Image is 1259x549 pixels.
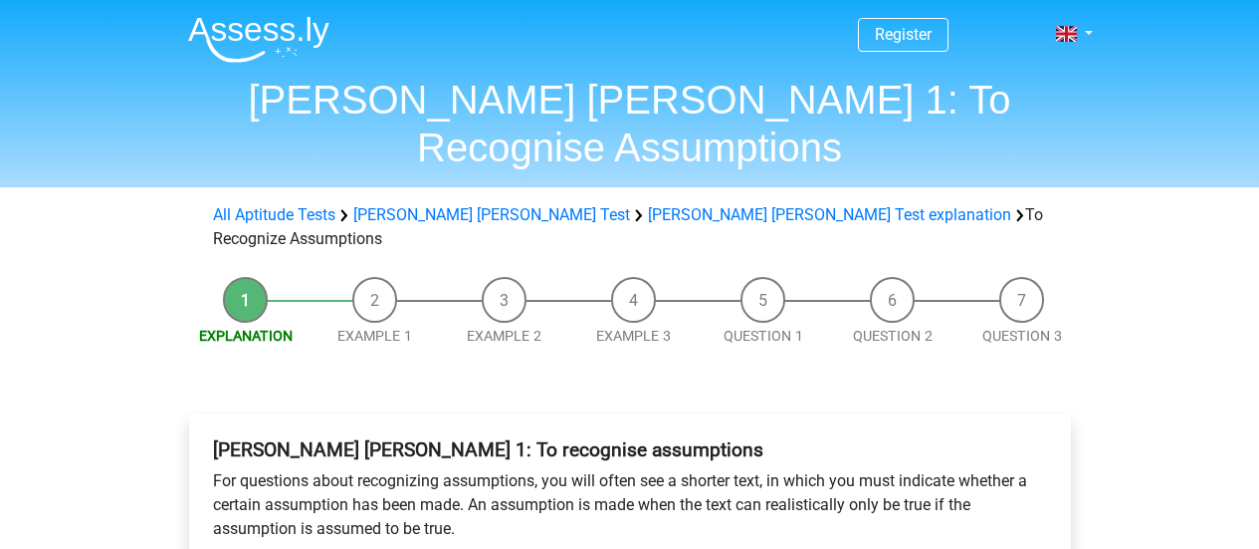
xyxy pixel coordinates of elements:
[648,205,1011,224] a: [PERSON_NAME] [PERSON_NAME] Test explanation
[172,76,1088,171] h1: [PERSON_NAME] [PERSON_NAME] 1: To Recognise Assumptions
[205,203,1055,251] div: To Recognize Assumptions
[337,328,412,344] a: Example 1
[853,328,933,344] a: Question 2
[213,205,335,224] a: All Aptitude Tests
[467,328,541,344] a: Example 2
[188,16,329,63] img: Assessly
[724,328,803,344] a: Question 1
[213,438,763,461] b: [PERSON_NAME] [PERSON_NAME] 1: To recognise assumptions
[353,205,630,224] a: [PERSON_NAME] [PERSON_NAME] Test
[199,328,293,344] a: Explanation
[596,328,671,344] a: Example 3
[875,25,932,44] a: Register
[213,469,1047,541] p: For questions about recognizing assumptions, you will often see a shorter text, in which you must...
[982,328,1062,344] a: Question 3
